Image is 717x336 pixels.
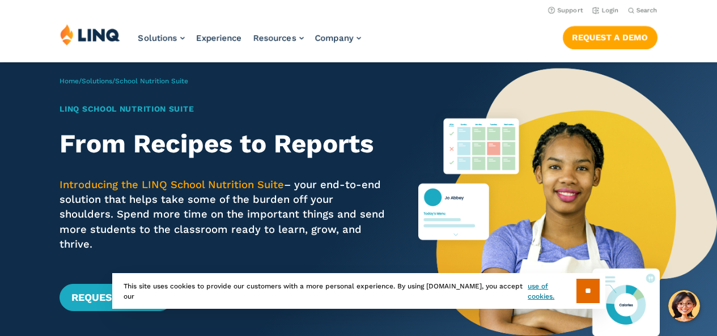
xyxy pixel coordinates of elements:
[138,33,185,43] a: Solutions
[528,281,576,301] a: use of cookies.
[563,26,657,49] a: Request a Demo
[82,77,112,85] a: Solutions
[60,77,188,85] span: / /
[637,7,657,14] span: Search
[315,33,354,43] span: Company
[668,290,700,322] button: Hello, have a question? Let’s chat.
[60,103,389,115] h1: LINQ School Nutrition Suite
[60,77,79,85] a: Home
[60,177,389,252] p: – your end-to-end solution that helps take some of the burden off your shoulders. Spend more time...
[592,7,619,14] a: Login
[253,33,296,43] span: Resources
[563,24,657,49] nav: Button Navigation
[112,273,605,309] div: This site uses cookies to provide our customers with a more personal experience. By using [DOMAIN...
[115,77,188,85] span: School Nutrition Suite
[138,24,361,61] nav: Primary Navigation
[196,33,242,43] a: Experience
[315,33,361,43] a: Company
[60,178,284,190] span: Introducing the LINQ School Nutrition Suite
[548,7,583,14] a: Support
[60,24,120,45] img: LINQ | K‑12 Software
[60,129,389,159] h2: From Recipes to Reports
[628,6,657,15] button: Open Search Bar
[138,33,177,43] span: Solutions
[253,33,304,43] a: Resources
